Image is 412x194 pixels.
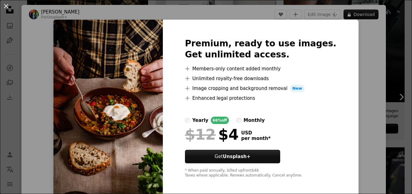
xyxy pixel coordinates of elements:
[185,126,239,142] div: $4
[244,117,265,124] div: monthly
[185,168,336,178] div: * When paid annually, billed upfront $48 Taxes where applicable. Renews automatically. Cancel any...
[185,95,336,102] li: Enhanced legal protections
[192,117,208,124] div: yearly
[185,126,216,142] span: $12
[241,130,271,136] span: USD
[223,154,250,159] strong: Unsplash+
[185,118,190,123] input: yearly66%off
[185,150,280,163] button: GetUnsplash+
[185,75,336,82] li: Unlimited royalty-free downloads
[211,117,229,124] div: 66% off
[185,38,336,60] h2: Premium, ready to use images. Get unlimited access.
[185,85,336,92] li: Image cropping and background removal
[241,136,271,141] span: per month *
[290,85,305,92] span: New
[185,65,336,72] li: Members-only content added monthly
[236,118,241,123] input: monthly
